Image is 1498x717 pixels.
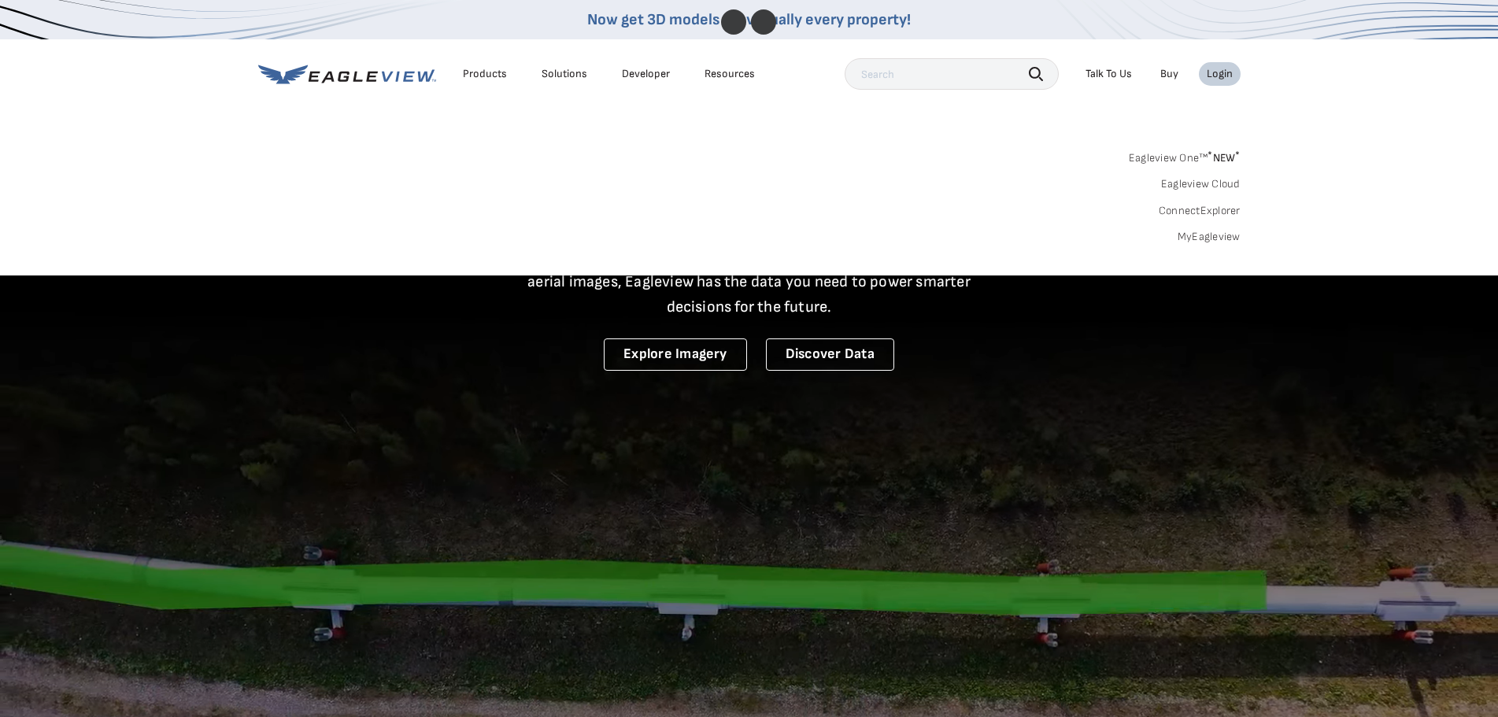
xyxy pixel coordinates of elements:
[604,338,747,371] a: Explore Imagery
[463,67,507,81] div: Products
[1086,67,1132,81] div: Talk To Us
[1178,230,1241,244] a: MyEagleview
[1129,146,1241,164] a: Eagleview One™*NEW*
[622,67,670,81] a: Developer
[766,338,894,371] a: Discover Data
[1159,204,1241,218] a: ConnectExplorer
[1208,151,1240,164] span: NEW
[705,67,755,81] div: Resources
[845,58,1059,90] input: Search
[542,67,587,81] div: Solutions
[509,244,990,320] p: A new era starts here. Built on more than 3.5 billion high-resolution aerial images, Eagleview ha...
[1161,177,1241,191] a: Eagleview Cloud
[587,10,911,29] a: Now get 3D models for virtually every property!
[1160,67,1178,81] a: Buy
[1207,67,1233,81] div: Login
